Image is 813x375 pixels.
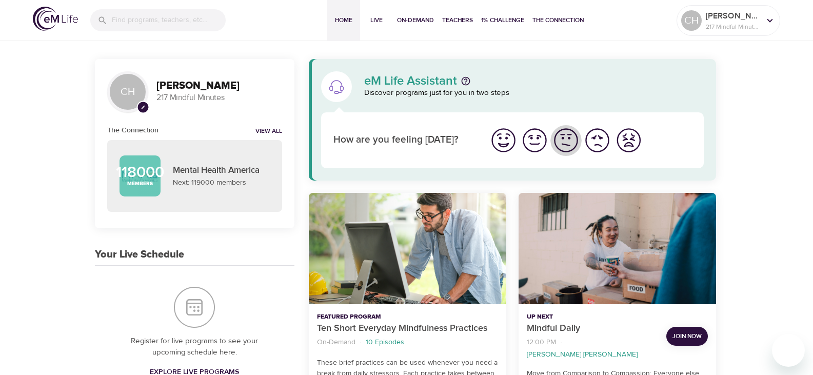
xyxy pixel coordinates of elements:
p: Members [127,180,153,188]
h6: The Connection [107,125,158,136]
button: I'm feeling great [488,125,519,156]
nav: breadcrumb [317,335,498,349]
p: [PERSON_NAME] [PERSON_NAME] [527,349,638,360]
span: Join Now [672,331,702,342]
button: Join Now [666,327,708,346]
p: Discover programs just for you in two steps [364,87,704,99]
li: · [560,335,562,349]
p: eM Life Assistant [364,75,457,87]
li: · [360,335,362,349]
button: I'm feeling ok [550,125,582,156]
img: Your Live Schedule [174,287,215,328]
img: ok [552,126,580,154]
h3: [PERSON_NAME] [156,80,282,92]
img: bad [583,126,611,154]
p: Register for live programs to see your upcoming schedule here. [115,335,274,359]
p: Up Next [527,312,658,322]
p: On-Demand [317,337,355,348]
img: eM Life Assistant [328,78,345,95]
nav: breadcrumb [527,335,658,360]
div: CH [681,10,702,31]
span: Live [364,15,389,26]
img: logo [33,7,78,31]
button: I'm feeling worst [613,125,644,156]
p: Next: 119000 members [173,177,270,188]
input: Find programs, teachers, etc... [112,9,226,31]
span: Teachers [442,15,473,26]
p: 217 Mindful Minutes [156,92,282,104]
div: CH [107,71,148,112]
img: worst [614,126,643,154]
p: Ten Short Everyday Mindfulness Practices [317,322,498,335]
p: 118000 [116,165,164,180]
p: 217 Mindful Minutes [706,22,760,31]
span: The Connection [532,15,584,26]
p: Mindful Daily [527,322,658,335]
a: View all notifications [255,127,282,136]
p: How are you feeling [DATE]? [333,133,475,148]
p: Mental Health America [173,164,270,177]
img: good [521,126,549,154]
img: great [489,126,518,154]
button: Mindful Daily [519,193,716,304]
span: On-Demand [397,15,434,26]
span: Home [331,15,356,26]
p: Featured Program [317,312,498,322]
iframe: Button to launch messaging window [772,334,805,367]
p: 12:00 PM [527,337,556,348]
p: 10 Episodes [366,337,404,348]
button: Ten Short Everyday Mindfulness Practices [309,193,506,304]
p: [PERSON_NAME] [706,10,760,22]
span: 1% Challenge [481,15,524,26]
button: I'm feeling good [519,125,550,156]
h3: Your Live Schedule [95,249,184,261]
button: I'm feeling bad [582,125,613,156]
